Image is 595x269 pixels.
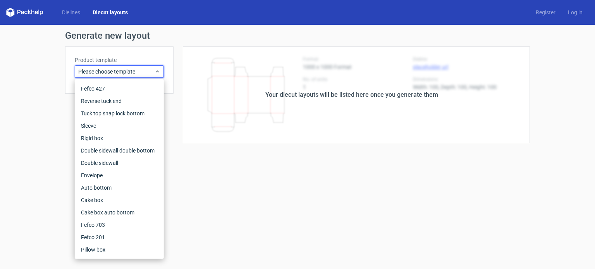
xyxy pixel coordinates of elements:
[530,9,562,16] a: Register
[78,68,155,75] span: Please choose template
[78,194,161,206] div: Cake box
[75,56,164,64] label: Product template
[56,9,86,16] a: Dielines
[78,182,161,194] div: Auto bottom
[65,31,530,40] h1: Generate new layout
[78,231,161,243] div: Fefco 201
[265,90,438,99] div: Your diecut layouts will be listed here once you generate them
[78,144,161,157] div: Double sidewall double bottom
[86,9,134,16] a: Diecut layouts
[78,206,161,219] div: Cake box auto bottom
[78,219,161,231] div: Fefco 703
[78,107,161,120] div: Tuck top snap lock bottom
[78,95,161,107] div: Reverse tuck end
[78,120,161,132] div: Sleeve
[78,132,161,144] div: Rigid box
[78,82,161,95] div: Fefco 427
[562,9,589,16] a: Log in
[78,243,161,256] div: Pillow box
[78,157,161,169] div: Double sidewall
[78,169,161,182] div: Envelope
